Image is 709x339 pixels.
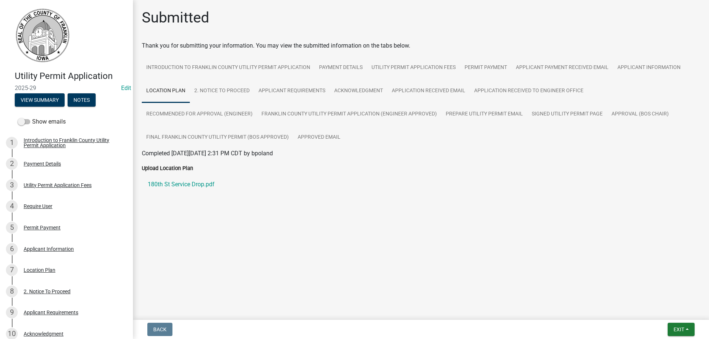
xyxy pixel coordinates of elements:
[613,56,685,80] a: Applicant Information
[24,289,71,294] div: 2. Notice To Proceed
[293,126,345,149] a: Approved Email
[153,326,167,332] span: Back
[460,56,511,80] a: Permit Payment
[142,79,190,103] a: Location Plan
[15,84,118,91] span: 2025-29
[387,79,470,103] a: Application Received Email
[24,225,61,230] div: Permit Payment
[142,166,193,171] label: Upload Location Plan
[15,8,70,63] img: Franklin County, Iowa
[24,267,55,273] div: Location Plan
[257,103,441,126] a: Franklin County Utility Permit Application (Engineer Approved)
[15,97,65,103] wm-modal-confirm: Summary
[6,286,18,297] div: 8
[6,222,18,234] div: 5
[6,307,18,318] div: 9
[24,183,92,188] div: Utility Permit Application Fees
[15,93,65,107] button: View Summary
[441,103,527,126] a: Prepare Utility Permit Email
[68,97,96,103] wm-modal-confirm: Notes
[147,323,172,336] button: Back
[121,84,131,91] wm-modal-confirm: Edit Application Number
[24,204,52,209] div: Require User
[142,103,257,126] a: RECOMMENDED FOR APPROVAL (Engineer)
[24,138,121,148] div: Introduction to Franklin County Utility Permit Application
[142,56,315,80] a: Introduction to Franklin County Utility Permit Application
[527,103,607,126] a: Signed Utility Permit Page
[24,331,64,336] div: Acknowledgment
[674,326,684,332] span: Exit
[6,137,18,149] div: 1
[6,264,18,276] div: 7
[142,176,700,193] a: 180th St Service Drop.pdf
[511,56,613,80] a: Applicant Payment Received Email
[121,84,131,91] a: Edit
[142,150,273,157] span: Completed [DATE][DATE] 2:31 PM CDT by bpoland
[315,56,367,80] a: Payment Details
[24,310,78,315] div: Applicant Requirements
[142,126,293,149] a: Final Franklin County Utility Permit (BOS Approved)
[470,79,588,103] a: Application Received to Engineer Office
[6,158,18,170] div: 2
[190,79,254,103] a: 2. Notice To Proceed
[142,9,209,27] h1: Submitted
[142,41,700,50] div: Thank you for submitting your information. You may view the submitted information on the tabs below.
[24,161,61,166] div: Payment Details
[68,93,96,107] button: Notes
[607,103,673,126] a: APPROVAL (BOS Chair)
[18,117,66,126] label: Show emails
[6,179,18,191] div: 3
[6,243,18,255] div: 6
[330,79,387,103] a: Acknowledgment
[15,71,127,82] h4: Utility Permit Application
[24,246,74,252] div: Applicant Information
[668,323,695,336] button: Exit
[6,200,18,212] div: 4
[254,79,330,103] a: Applicant Requirements
[367,56,460,80] a: Utility Permit Application Fees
